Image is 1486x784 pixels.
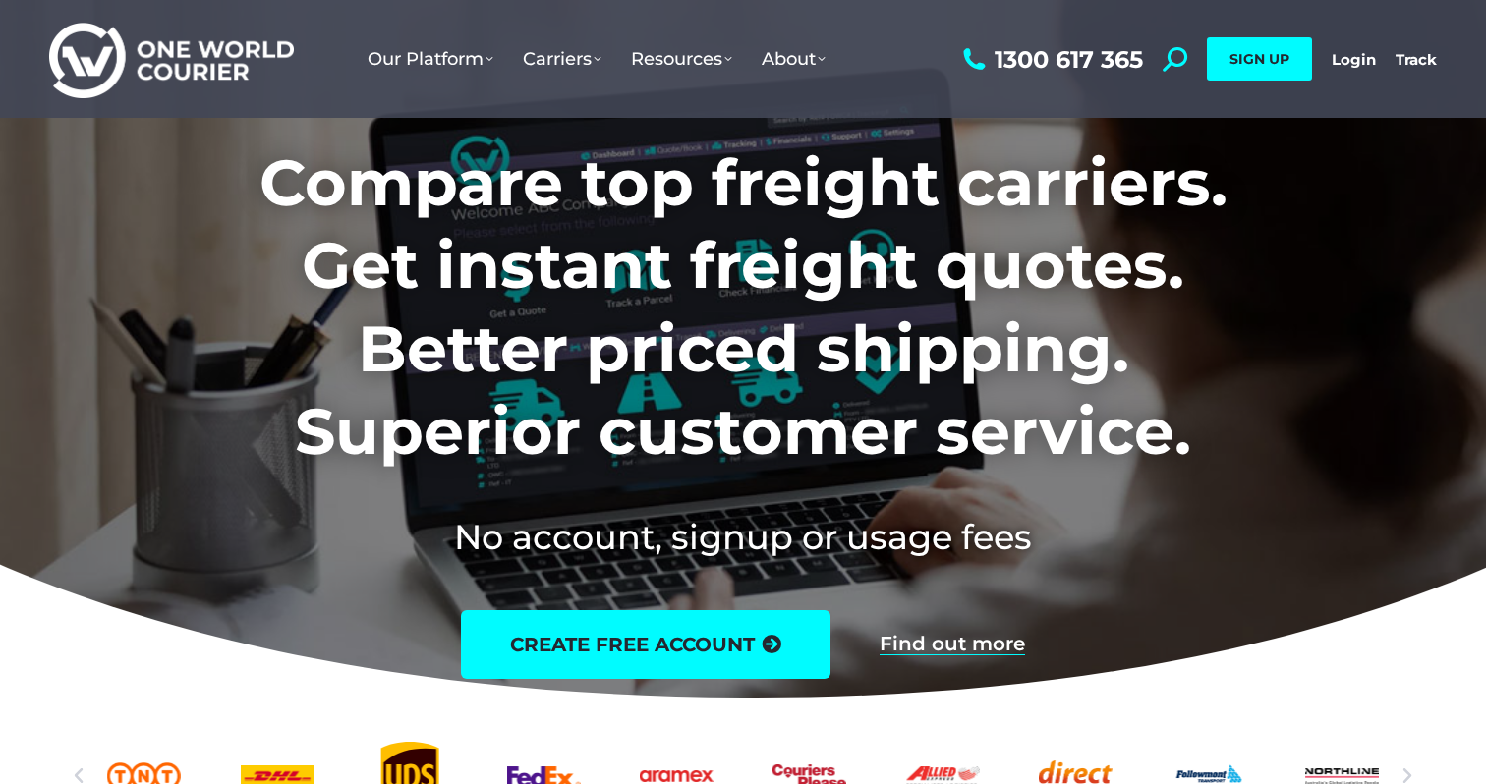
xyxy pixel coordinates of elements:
[130,141,1357,474] h1: Compare top freight carriers. Get instant freight quotes. Better priced shipping. Superior custom...
[508,28,616,89] a: Carriers
[616,28,747,89] a: Resources
[762,48,826,70] span: About
[1332,50,1376,69] a: Login
[1229,50,1289,68] span: SIGN UP
[1396,50,1437,69] a: Track
[461,610,830,679] a: create free account
[49,20,294,99] img: One World Courier
[523,48,601,70] span: Carriers
[880,634,1025,655] a: Find out more
[631,48,732,70] span: Resources
[958,47,1143,72] a: 1300 617 365
[353,28,508,89] a: Our Platform
[130,513,1357,561] h2: No account, signup or usage fees
[368,48,493,70] span: Our Platform
[1207,37,1312,81] a: SIGN UP
[747,28,840,89] a: About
